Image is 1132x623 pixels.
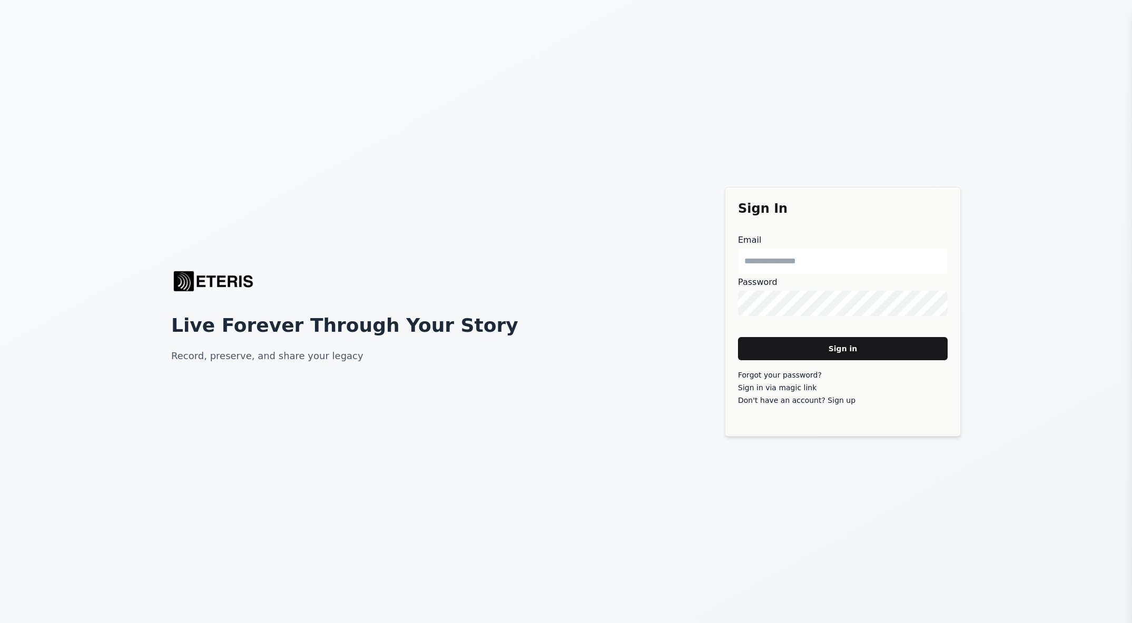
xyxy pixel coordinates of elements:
a: Forgot your password? [738,371,822,379]
label: Email [738,234,948,246]
h3: Sign In [738,200,948,217]
label: Password [738,276,948,289]
p: Record, preserve, and share your legacy [171,349,363,363]
button: Sign in [738,337,948,360]
a: Sign in via magic link [738,383,816,392]
img: Eteris Life Logo [171,260,255,302]
h1: Live Forever Through Your Story [171,315,518,336]
a: Eteris Logo [171,260,255,302]
a: Don't have an account? Sign up [738,396,855,404]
